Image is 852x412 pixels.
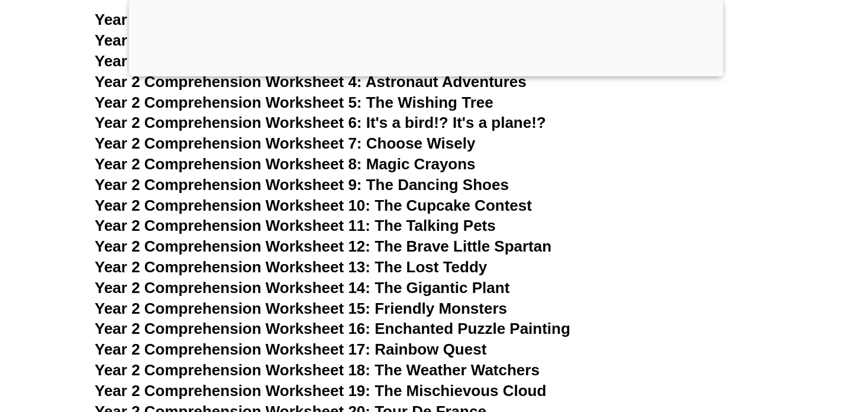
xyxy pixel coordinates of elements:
[95,11,521,28] a: Year 2 Comprehension Worksheet 1: The Lost Dragon Egg
[366,94,493,111] span: The Wishing Tree
[95,361,540,379] a: Year 2 Comprehension Worksheet 18: The Weather Watchers
[95,176,509,194] a: Year 2 Comprehension Worksheet 9: The Dancing Shoes
[95,52,362,70] span: Year 2 Comprehension Worksheet 3:
[366,134,476,152] span: Choose Wisely
[95,197,532,214] a: Year 2 Comprehension Worksheet 10: The Cupcake Contest
[95,94,362,111] span: Year 2 Comprehension Worksheet 5:
[95,382,546,400] a: Year 2 Comprehension Worksheet 19: The Mischievous Cloud
[95,31,362,49] span: Year 2 Comprehension Worksheet 2:
[95,217,496,234] a: Year 2 Comprehension Worksheet 11: The Talking Pets
[95,279,509,297] a: Year 2 Comprehension Worksheet 14: The Gigantic Plant
[95,52,637,70] a: Year 2 Comprehension Worksheet 3: Adventures in [GEOGRAPHIC_DATA]
[95,134,362,152] span: Year 2 Comprehension Worksheet 7:
[95,94,493,111] a: Year 2 Comprehension Worksheet 5: The Wishing Tree
[95,114,546,131] a: Year 2 Comprehension Worksheet 6: It's a bird!? It's a plane!?
[366,73,527,91] span: Astronaut Adventures
[95,11,362,28] span: Year 2 Comprehension Worksheet 1:
[95,300,507,317] a: Year 2 Comprehension Worksheet 15: Friendly Monsters
[95,73,362,91] span: Year 2 Comprehension Worksheet 4:
[95,340,486,358] a: Year 2 Comprehension Worksheet 17: Rainbow Quest
[95,237,551,255] a: Year 2 Comprehension Worksheet 12: The Brave Little Spartan
[650,278,852,412] iframe: Chat Widget
[95,155,476,173] a: Year 2 Comprehension Worksheet 8: Magic Crayons
[95,320,570,337] a: Year 2 Comprehension Worksheet 16: Enchanted Puzzle Painting
[95,73,527,91] a: Year 2 Comprehension Worksheet 4: Astronaut Adventures
[95,31,509,49] a: Year 2 Comprehension Worksheet 2: The Magical Bakery
[95,258,487,276] a: Year 2 Comprehension Worksheet 13: The Lost Teddy
[95,134,475,152] a: Year 2 Comprehension Worksheet 7: Choose Wisely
